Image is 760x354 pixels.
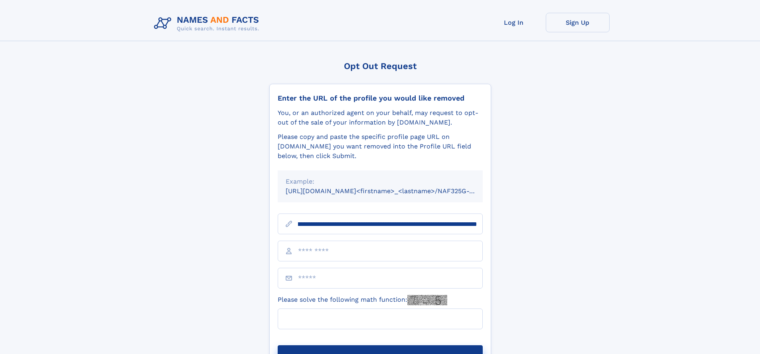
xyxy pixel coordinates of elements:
[278,295,447,305] label: Please solve the following math function:
[151,13,266,34] img: Logo Names and Facts
[286,187,498,195] small: [URL][DOMAIN_NAME]<firstname>_<lastname>/NAF325G-xxxxxxxx
[546,13,610,32] a: Sign Up
[482,13,546,32] a: Log In
[269,61,491,71] div: Opt Out Request
[278,108,483,127] div: You, or an authorized agent on your behalf, may request to opt-out of the sale of your informatio...
[286,177,475,186] div: Example:
[278,132,483,161] div: Please copy and paste the specific profile page URL on [DOMAIN_NAME] you want removed into the Pr...
[278,94,483,103] div: Enter the URL of the profile you would like removed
